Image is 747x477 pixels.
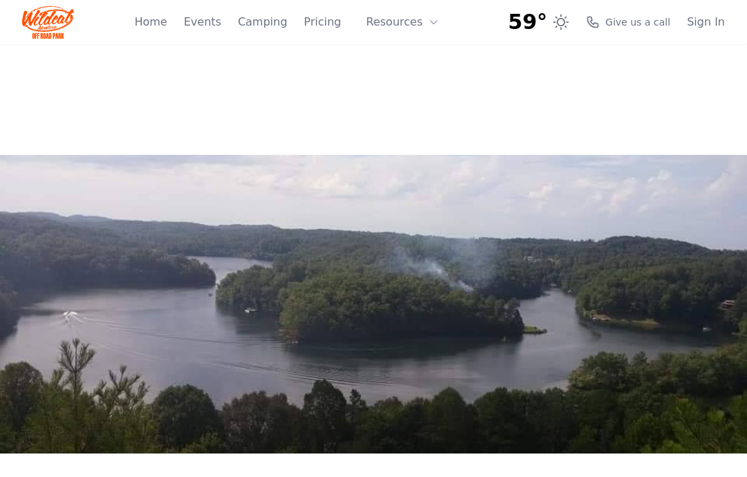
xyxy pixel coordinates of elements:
[586,15,670,29] a: Give us a call
[134,14,167,30] a: Home
[22,6,74,39] img: Wildcat Logo
[184,14,221,30] a: Events
[605,15,670,29] span: Give us a call
[238,14,287,30] a: Camping
[508,10,548,35] span: 59°
[687,14,725,30] a: Sign In
[358,8,448,36] button: Resources
[304,14,341,30] a: Pricing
